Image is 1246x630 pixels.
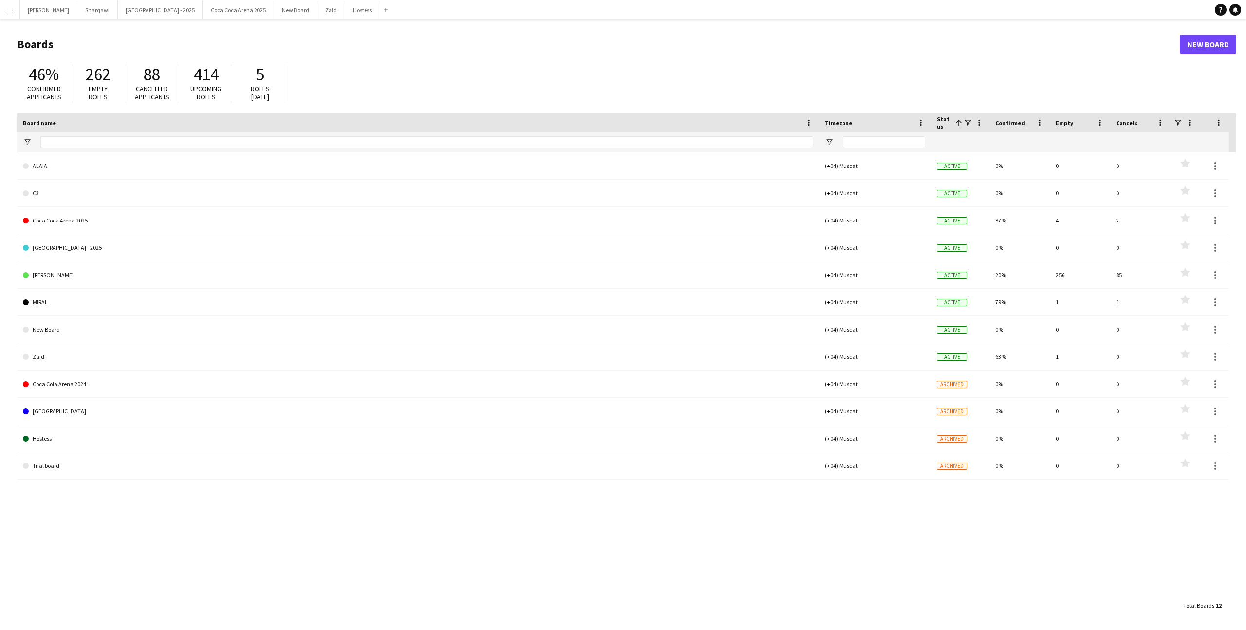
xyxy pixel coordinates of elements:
input: Timezone Filter Input [843,136,925,148]
span: Active [937,244,967,252]
span: Total Boards [1183,602,1214,609]
div: 0 [1110,425,1171,452]
div: 0 [1050,452,1110,479]
a: [GEOGRAPHIC_DATA] [23,398,813,425]
div: (+04) Muscat [819,180,931,206]
span: Archived [937,381,967,388]
div: 0 [1050,234,1110,261]
button: Hostess [345,0,380,19]
span: Confirmed applicants [27,84,61,101]
div: 0% [989,452,1050,479]
span: Confirmed [995,119,1025,127]
div: 0% [989,398,1050,425]
div: (+04) Muscat [819,316,931,343]
span: 88 [144,64,160,85]
a: [PERSON_NAME] [23,261,813,289]
div: 0 [1050,316,1110,343]
span: Active [937,353,967,361]
div: (+04) Muscat [819,152,931,179]
a: MIRAL [23,289,813,316]
div: (+04) Muscat [819,234,931,261]
div: 0 [1110,343,1171,370]
span: Empty roles [89,84,108,101]
div: 0% [989,425,1050,452]
button: Zaid [317,0,345,19]
a: Zaid [23,343,813,371]
button: Open Filter Menu [825,138,834,147]
a: [GEOGRAPHIC_DATA] - 2025 [23,234,813,261]
span: Active [937,326,967,334]
span: Board name [23,119,56,127]
button: New Board [274,0,317,19]
span: 46% [29,64,59,85]
div: (+04) Muscat [819,371,931,397]
span: Cancels [1116,119,1137,127]
div: (+04) Muscat [819,398,931,425]
span: Timezone [825,119,852,127]
div: 0 [1050,398,1110,425]
div: 0 [1110,452,1171,479]
a: New Board [1180,35,1236,54]
span: Active [937,299,967,306]
a: Coca Coca Arena 2025 [23,207,813,234]
div: 0 [1110,180,1171,206]
div: 0 [1110,371,1171,397]
h1: Boards [17,37,1180,52]
button: [PERSON_NAME] [20,0,77,19]
span: Archived [937,435,967,443]
div: 1 [1050,289,1110,315]
button: Sharqawi [77,0,118,19]
span: Active [937,217,967,224]
div: 87% [989,207,1050,234]
span: 5 [256,64,264,85]
a: Hostess [23,425,813,452]
div: 1 [1110,289,1171,315]
div: 0% [989,152,1050,179]
div: 79% [989,289,1050,315]
button: Coca Coca Arena 2025 [203,0,274,19]
span: Archived [937,408,967,415]
div: 4 [1050,207,1110,234]
div: 63% [989,343,1050,370]
div: 0 [1110,398,1171,425]
div: (+04) Muscat [819,289,931,315]
div: 0 [1110,234,1171,261]
button: Open Filter Menu [23,138,32,147]
div: 20% [989,261,1050,288]
a: Trial board [23,452,813,480]
div: : [1183,596,1222,615]
a: New Board [23,316,813,343]
span: Status [937,115,952,130]
span: 414 [194,64,219,85]
span: 12 [1216,602,1222,609]
div: (+04) Muscat [819,343,931,370]
div: (+04) Muscat [819,261,931,288]
button: [GEOGRAPHIC_DATA] - 2025 [118,0,203,19]
a: Coca Cola Arena 2024 [23,371,813,398]
div: 85 [1110,261,1171,288]
div: 256 [1050,261,1110,288]
div: 0% [989,234,1050,261]
a: C3 [23,180,813,207]
span: Cancelled applicants [135,84,169,101]
span: Upcoming roles [190,84,221,101]
div: 0 [1050,152,1110,179]
a: ALAIA [23,152,813,180]
div: 0 [1050,180,1110,206]
span: Active [937,272,967,279]
span: Active [937,163,967,170]
div: 0 [1110,316,1171,343]
span: Empty [1056,119,1073,127]
span: Active [937,190,967,197]
input: Board name Filter Input [40,136,813,148]
span: Roles [DATE] [251,84,270,101]
div: 2 [1110,207,1171,234]
span: Archived [937,463,967,470]
div: 1 [1050,343,1110,370]
div: (+04) Muscat [819,452,931,479]
div: 0 [1050,371,1110,397]
span: 262 [86,64,110,85]
div: (+04) Muscat [819,425,931,452]
div: 0% [989,180,1050,206]
div: 0% [989,316,1050,343]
